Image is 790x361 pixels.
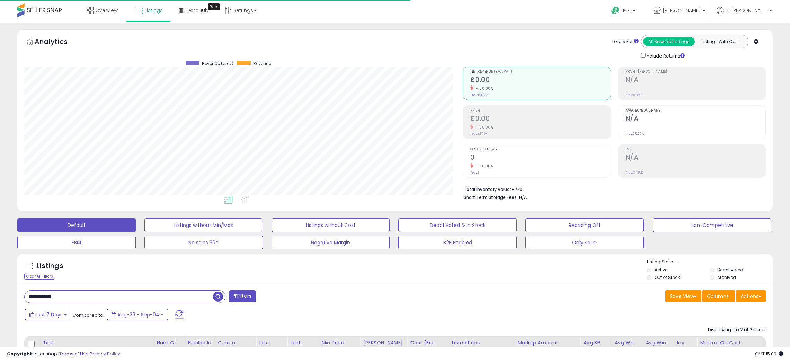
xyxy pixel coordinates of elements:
span: N/A [519,194,527,201]
h2: N/A [625,115,765,124]
button: Actions [736,290,766,302]
button: FBM [17,236,136,249]
button: No sales 30d [144,236,263,249]
small: Prev: 34.15% [625,170,643,175]
span: ROI [625,148,765,151]
small: Prev: 19.86% [625,93,643,97]
button: Listings without Cost [272,218,390,232]
label: Out of Stock [655,274,680,280]
span: Last 7 Days [35,311,63,318]
h2: £0.00 [470,115,610,124]
button: All Selected Listings [643,37,695,46]
button: Repricing Off [525,218,644,232]
button: Non-Competitive [653,218,771,232]
label: Archived [717,274,736,280]
h5: Analytics [35,37,81,48]
h2: 0 [470,153,610,163]
button: Last 7 Days [25,309,71,320]
small: -100.00% [473,164,493,169]
span: Profit [PERSON_NAME] [625,70,765,74]
div: Inv. value [677,339,694,354]
div: Totals For [612,38,639,45]
a: Terms of Use [59,351,89,357]
span: Columns [707,293,729,300]
h2: N/A [625,153,765,163]
p: Listing States: [647,259,773,265]
span: Aug-29 - Sep-04 [117,311,159,318]
div: Displaying 1 to 2 of 2 items [708,327,766,333]
div: Markup on Cost [700,339,760,346]
strong: Copyright [7,351,32,357]
small: Prev: £88.33 [470,93,488,97]
div: Min Price [321,339,357,346]
span: Listings [145,7,163,14]
button: Aug-29 - Sep-04 [107,309,168,320]
small: -100.00% [473,125,493,130]
small: Prev: £17.54 [470,132,488,136]
button: Listings without Min/Max [144,218,263,232]
a: Privacy Policy [90,351,120,357]
span: Avg. Buybox Share [625,109,765,113]
small: Prev: 1 [470,170,479,175]
span: Ordered Items [470,148,610,151]
button: Columns [702,290,735,302]
button: B2B Enabled [398,236,517,249]
div: Fulfillable Quantity [188,339,212,354]
button: Default [17,218,136,232]
h2: N/A [625,76,765,85]
div: Title [43,339,151,346]
div: Listed Price [452,339,512,346]
span: 2025-09-12 15:09 GMT [755,351,783,357]
li: £770 [464,185,761,193]
button: Filters [229,290,256,302]
span: DataHub [187,7,208,14]
small: -100.00% [473,86,493,91]
h2: £0.00 [470,76,610,85]
div: Avg Win Price 24h. [614,339,640,361]
div: [PERSON_NAME] [363,339,404,346]
a: Help [606,1,642,23]
div: Current Buybox Price [218,339,253,354]
span: Revenue (prev) [202,61,233,67]
b: Short Term Storage Fees: [464,194,518,200]
h5: Listings [37,261,63,271]
span: Help [621,8,631,14]
span: Profit [470,109,610,113]
span: Revenue [253,61,271,67]
span: [PERSON_NAME] [663,7,701,14]
span: Hi [PERSON_NAME] [726,7,767,14]
i: Get Help [611,6,620,15]
span: Net Revenue (Exc. VAT) [470,70,610,74]
a: Hi [PERSON_NAME] [717,7,772,23]
div: Last Purchase Price [259,339,284,361]
button: Deactivated & In Stock [398,218,517,232]
div: Cost (Exc. VAT) [410,339,446,354]
div: Clear All Filters [24,273,55,280]
label: Active [655,267,667,273]
button: Only Seller [525,236,644,249]
label: Deactivated [717,267,743,273]
div: Tooltip anchor [208,3,220,10]
div: Avg Win Price [646,339,671,354]
span: Overview [95,7,118,14]
small: Prev: 25.00% [625,132,644,136]
button: Save View [665,290,701,302]
div: seller snap | | [7,351,120,358]
div: Num of Comp. [157,339,182,354]
div: Include Returns [636,52,693,60]
span: Compared to: [72,312,104,318]
div: Avg BB Share [583,339,609,354]
b: Total Inventory Value: [464,186,511,192]
div: Markup Amount [517,339,577,346]
button: Negative Margin [272,236,390,249]
button: Listings With Cost [694,37,746,46]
